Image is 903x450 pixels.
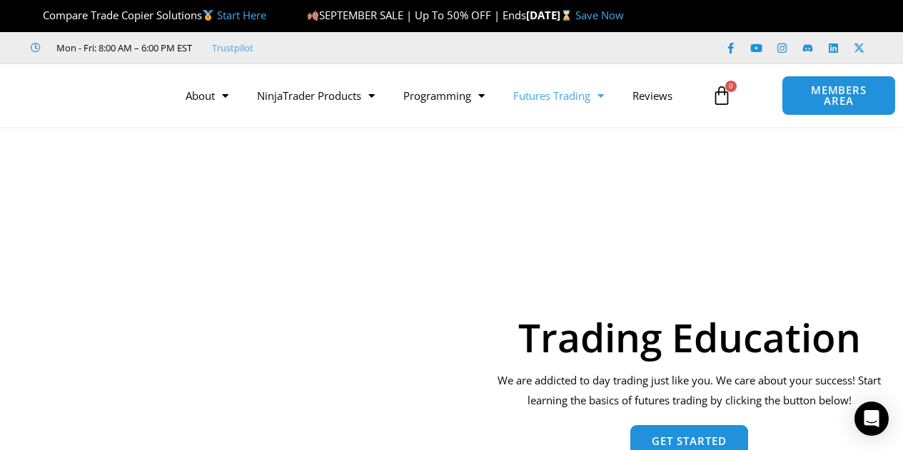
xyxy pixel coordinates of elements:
[725,81,737,92] span: 0
[854,402,889,436] div: Open Intercom Messenger
[217,8,266,22] a: Start Here
[171,79,705,112] nav: Menu
[31,10,42,21] img: 🏆
[690,75,753,116] a: 0
[53,39,192,56] span: Mon - Fri: 8:00 AM – 6:00 PM EST
[307,8,526,22] span: SEPTEMBER SALE | Up To 50% OFF | Ends
[499,79,618,112] a: Futures Trading
[14,70,167,121] img: LogoAI | Affordable Indicators – NinjaTrader
[797,85,880,106] span: MEMBERS AREA
[526,8,575,22] strong: [DATE]
[171,79,243,112] a: About
[243,79,389,112] a: NinjaTrader Products
[31,8,266,22] span: Compare Trade Copier Solutions
[389,79,499,112] a: Programming
[488,371,890,411] p: We are addicted to day trading just like you. We care about your success! Start learning the basi...
[618,79,687,112] a: Reviews
[652,436,727,446] span: Get Started
[212,39,253,56] a: Trustpilot
[561,10,572,21] img: ⌛
[488,317,890,357] h1: Trading Education
[782,76,895,116] a: MEMBERS AREA
[203,10,213,21] img: 🥇
[308,10,318,21] img: 🍂
[575,8,624,22] a: Save Now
